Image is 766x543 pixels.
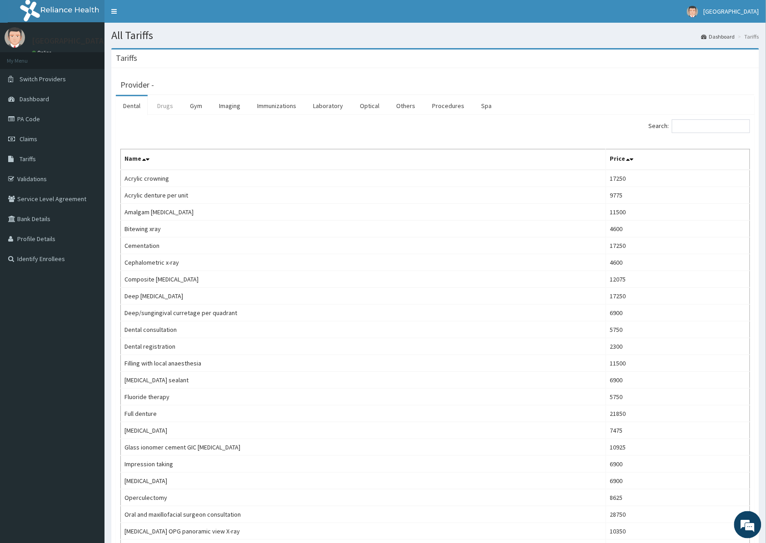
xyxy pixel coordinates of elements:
p: [GEOGRAPHIC_DATA] [32,37,107,45]
td: 6900 [606,456,750,473]
li: Tariffs [736,33,759,40]
td: Filling with local anaesthesia [121,355,606,372]
a: Spa [474,96,499,115]
label: Search: [649,119,750,133]
td: 21850 [606,405,750,422]
td: Deep [MEDICAL_DATA] [121,288,606,305]
img: User Image [5,27,25,48]
td: Fluoride therapy [121,389,606,405]
div: Minimize live chat window [149,5,171,26]
td: 4600 [606,221,750,237]
td: 12075 [606,271,750,288]
div: Chat with us now [47,51,153,63]
td: Full denture [121,405,606,422]
th: Price [606,149,750,170]
th: Name [121,149,606,170]
td: 6900 [606,372,750,389]
td: 7475 [606,422,750,439]
td: Bitewing xray [121,221,606,237]
h1: All Tariffs [111,30,759,41]
img: d_794563401_company_1708531726252_794563401 [17,45,37,68]
td: Cementation [121,237,606,254]
td: 2300 [606,338,750,355]
td: [MEDICAL_DATA] [121,473,606,489]
td: Cephalometric x-ray [121,254,606,271]
td: 10925 [606,439,750,456]
td: 11500 [606,355,750,372]
span: [GEOGRAPHIC_DATA] [704,7,759,15]
a: Online [32,49,54,56]
td: 6900 [606,473,750,489]
td: 4600 [606,254,750,271]
td: Dental registration [121,338,606,355]
td: 6900 [606,305,750,321]
span: Claims [20,135,37,143]
a: Optical [353,96,387,115]
td: Operculectomy [121,489,606,506]
h3: Tariffs [116,54,137,62]
a: Gym [183,96,209,115]
a: Immunizations [250,96,303,115]
img: User Image [687,6,698,17]
span: Tariffs [20,155,36,163]
span: We're online! [53,114,125,206]
td: 8625 [606,489,750,506]
td: Glass ionomer cement GIC [MEDICAL_DATA] [121,439,606,456]
a: Procedures [425,96,472,115]
a: Dental [116,96,148,115]
td: 5750 [606,321,750,338]
td: 5750 [606,389,750,405]
textarea: Type your message and hit 'Enter' [5,248,173,280]
td: 11500 [606,204,750,221]
a: Others [389,96,423,115]
td: 28750 [606,506,750,523]
td: [MEDICAL_DATA] OPG panoramic view X-ray [121,523,606,540]
td: 9775 [606,187,750,204]
td: Dental consultation [121,321,606,338]
a: Dashboard [701,33,735,40]
span: Dashboard [20,95,49,103]
td: Impression taking [121,456,606,473]
td: Amalgam [MEDICAL_DATA] [121,204,606,221]
h3: Provider - [120,81,154,89]
td: Deep/sungingival curretage per quadrant [121,305,606,321]
td: 17250 [606,237,750,254]
td: [MEDICAL_DATA] sealant [121,372,606,389]
a: Drugs [150,96,180,115]
td: Oral and maxillofacial surgeon consultation [121,506,606,523]
td: 17250 [606,170,750,187]
td: Composite [MEDICAL_DATA] [121,271,606,288]
td: Acrylic denture per unit [121,187,606,204]
span: Switch Providers [20,75,66,83]
td: 17250 [606,288,750,305]
td: [MEDICAL_DATA] [121,422,606,439]
a: Laboratory [306,96,350,115]
input: Search: [672,119,750,133]
td: 10350 [606,523,750,540]
td: Acrylic crowning [121,170,606,187]
a: Imaging [212,96,248,115]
